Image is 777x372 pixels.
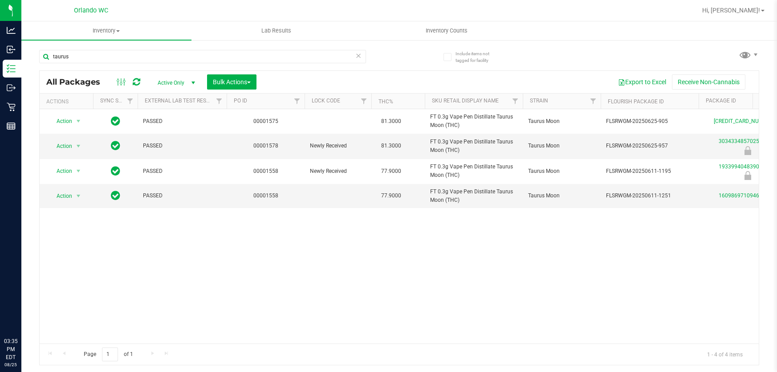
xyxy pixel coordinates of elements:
a: 00001558 [253,168,278,174]
a: Flourish Package ID [608,98,664,105]
span: select [73,140,84,152]
span: In Sync [111,189,120,202]
span: FLSRWGM-20250611-1195 [606,167,693,176]
span: Action [49,115,73,127]
input: Search Package ID, Item Name, SKU, Lot or Part Number... [39,50,366,63]
span: FT 0.3g Vape Pen Distillate Taurus Moon (THC) [430,163,517,180]
span: Inventory [21,27,191,35]
span: FLSRWGM-20250625-905 [606,117,693,126]
a: Lab Results [191,21,362,40]
a: [CREDIT_CARD_NUMBER] [714,118,774,124]
a: External Lab Test Result [145,98,215,104]
iframe: Resource center [9,301,36,327]
a: PO ID [234,98,247,104]
a: Sku Retail Display Name [432,98,499,104]
span: Taurus Moon [528,192,595,200]
span: Action [49,190,73,202]
span: FT 0.3g Vape Pen Distillate Taurus Moon (THC) [430,188,517,204]
span: FT 0.3g Vape Pen Distillate Taurus Moon (THC) [430,138,517,155]
span: In Sync [111,139,120,152]
a: Inventory Counts [362,21,532,40]
a: Inventory [21,21,191,40]
span: In Sync [111,115,120,127]
inline-svg: Reports [7,122,16,131]
span: PASSED [143,167,221,176]
a: Sync Status [100,98,134,104]
a: Filter [586,94,601,109]
a: Strain [530,98,548,104]
span: Orlando WC [74,7,108,14]
inline-svg: Inventory [7,64,16,73]
div: Actions [46,98,89,105]
button: Receive Non-Cannabis [672,74,745,90]
span: Action [49,165,73,177]
a: 00001575 [253,118,278,124]
span: Taurus Moon [528,142,595,150]
a: Lock Code [312,98,340,104]
span: 77.9000 [377,165,406,178]
span: PASSED [143,117,221,126]
a: 1933994048390795 [719,164,769,170]
span: 77.9000 [377,189,406,202]
span: Hi, [PERSON_NAME]! [702,7,760,14]
span: All Packages [46,77,109,87]
button: Bulk Actions [207,74,256,90]
inline-svg: Analytics [7,26,16,35]
span: select [73,115,84,127]
span: select [73,190,84,202]
a: 00001578 [253,143,278,149]
inline-svg: Inbound [7,45,16,54]
p: 03:35 PM EDT [4,337,17,361]
span: Inventory Counts [414,27,480,35]
inline-svg: Outbound [7,83,16,92]
a: THC% [378,98,393,105]
input: 1 [102,347,118,361]
a: Filter [357,94,371,109]
span: FT 0.3g Vape Pen Distillate Taurus Moon (THC) [430,113,517,130]
span: 81.3000 [377,139,406,152]
span: PASSED [143,192,221,200]
span: Newly Received [310,142,366,150]
a: 1609869710946999 [719,192,769,199]
span: 81.3000 [377,115,406,128]
a: 00001558 [253,192,278,199]
span: Lab Results [249,27,303,35]
span: FLSRWGM-20250611-1251 [606,192,693,200]
a: Package ID [706,98,736,104]
span: Include items not tagged for facility [456,50,500,64]
a: Filter [123,94,138,109]
span: FLSRWGM-20250625-957 [606,142,693,150]
span: Newly Received [310,167,366,176]
p: 08/25 [4,361,17,368]
inline-svg: Retail [7,102,16,111]
span: select [73,165,84,177]
span: 1 - 4 of 4 items [700,347,750,361]
a: 3034334857025128 [719,138,769,144]
span: Taurus Moon [528,167,595,176]
span: Bulk Actions [213,78,251,86]
span: In Sync [111,165,120,177]
a: Filter [508,94,523,109]
span: Page of 1 [76,347,140,361]
a: Filter [212,94,227,109]
button: Export to Excel [612,74,672,90]
a: Filter [290,94,305,109]
span: Clear [355,50,362,61]
span: Action [49,140,73,152]
span: PASSED [143,142,221,150]
span: Taurus Moon [528,117,595,126]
